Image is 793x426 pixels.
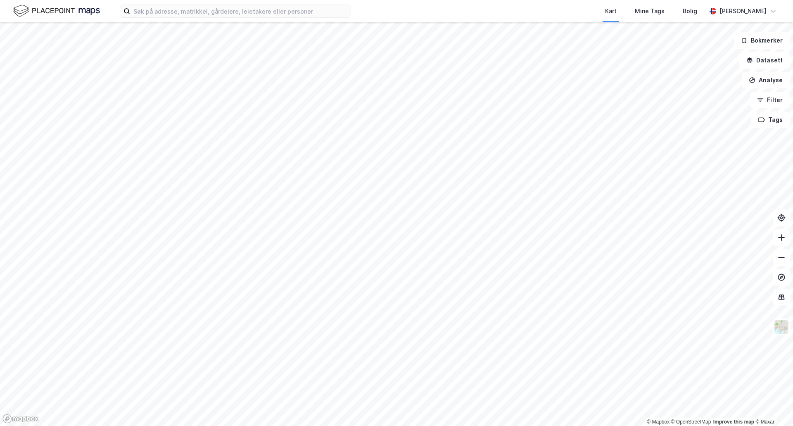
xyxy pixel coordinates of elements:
[774,319,789,335] img: Z
[605,6,617,16] div: Kart
[683,6,697,16] div: Bolig
[647,419,670,425] a: Mapbox
[130,5,351,17] input: Søk på adresse, matrikkel, gårdeiere, leietakere eller personer
[739,52,790,69] button: Datasett
[752,386,793,426] div: Kontrollprogram for chat
[13,4,100,18] img: logo.f888ab2527a4732fd821a326f86c7f29.svg
[751,112,790,128] button: Tags
[713,419,754,425] a: Improve this map
[734,32,790,49] button: Bokmerker
[742,72,790,88] button: Analyse
[719,6,767,16] div: [PERSON_NAME]
[671,419,711,425] a: OpenStreetMap
[750,92,790,108] button: Filter
[752,386,793,426] iframe: Chat Widget
[2,414,39,424] a: Mapbox homepage
[635,6,665,16] div: Mine Tags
